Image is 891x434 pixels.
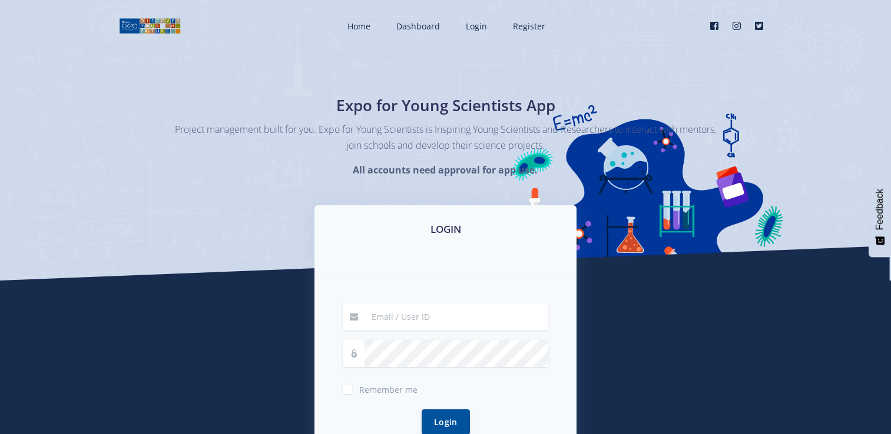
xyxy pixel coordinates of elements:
[385,11,449,42] a: Dashboard
[347,21,370,32] span: Home
[231,94,661,117] h1: Expo for Young Scientists App
[353,163,538,176] strong: All accounts need approval for app use.
[119,17,181,35] img: logo01.png
[513,21,545,32] span: Register
[175,122,717,153] p: Project management built for you. Expo for Young Scientists is Inspiring Young Scientists and Res...
[869,177,891,257] button: Feedback - Show survey
[466,21,487,32] span: Login
[396,21,440,32] span: Dashboard
[336,11,380,42] a: Home
[359,384,418,395] span: Remember me
[501,11,555,42] a: Register
[329,222,562,237] h3: LOGIN
[454,11,496,42] a: Login
[365,303,548,330] input: Email / User ID
[875,189,885,230] span: Feedback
